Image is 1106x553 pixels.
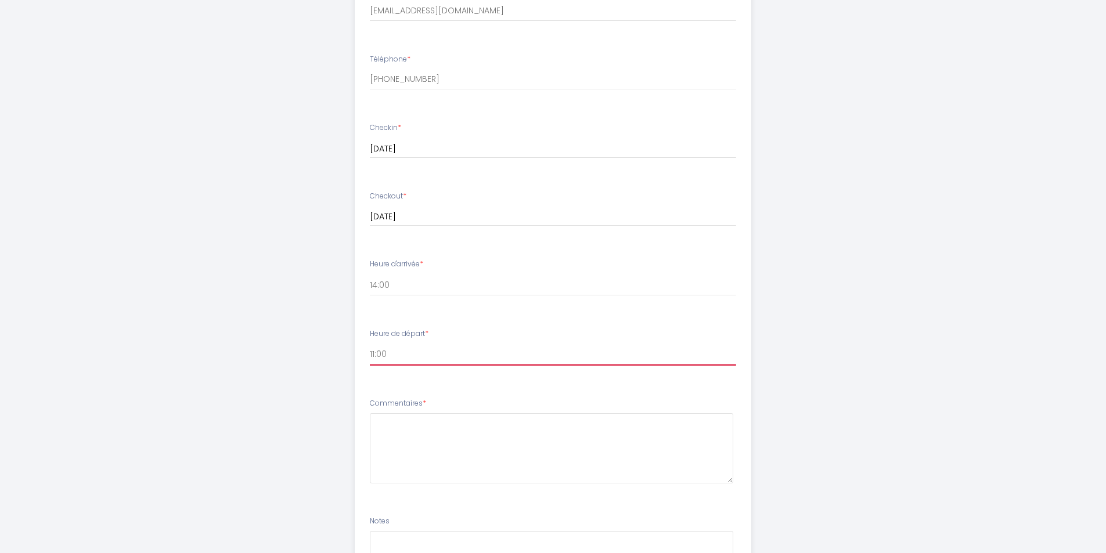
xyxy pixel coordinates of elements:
[370,516,390,527] label: Notes
[370,259,423,270] label: Heure d'arrivée
[370,398,426,409] label: Commentaires
[370,191,406,202] label: Checkout
[370,54,410,65] label: Téléphone
[370,328,428,339] label: Heure de départ
[370,122,401,133] label: Checkin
